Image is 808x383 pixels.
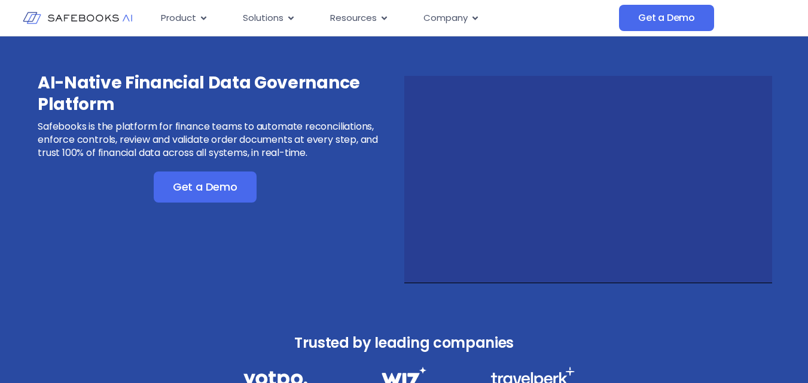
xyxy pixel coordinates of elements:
[423,11,468,25] span: Company
[217,331,591,355] h3: Trusted by leading companies
[173,181,237,193] span: Get a Demo
[151,7,619,30] nav: Menu
[330,11,377,25] span: Resources
[243,11,283,25] span: Solutions
[151,7,619,30] div: Menu Toggle
[38,120,402,160] p: Safebooks is the platform for finance teams to automate reconciliations, enforce controls, review...
[38,72,402,115] h3: AI-Native Financial Data Governance Platform
[619,5,714,31] a: Get a Demo
[154,171,257,203] a: Get a Demo
[161,11,196,25] span: Product
[638,12,695,24] span: Get a Demo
